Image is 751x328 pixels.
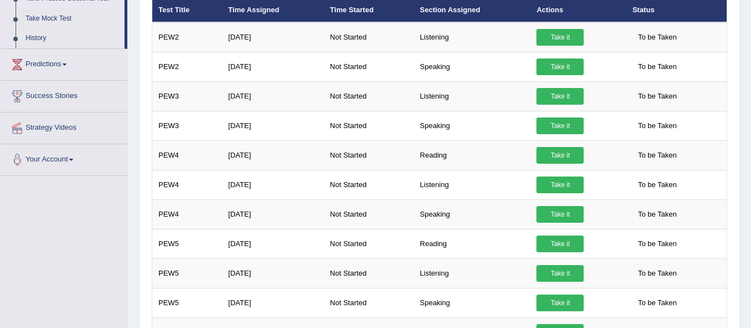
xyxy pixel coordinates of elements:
[633,58,683,75] span: To be Taken
[152,111,222,140] td: PEW3
[222,288,324,317] td: [DATE]
[1,144,127,172] a: Your Account
[21,28,125,48] a: History
[222,81,324,111] td: [DATE]
[633,147,683,164] span: To be Taken
[152,199,222,229] td: PEW4
[222,229,324,258] td: [DATE]
[536,177,584,193] a: Take it
[324,140,414,170] td: Not Started
[152,229,222,258] td: PEW5
[152,81,222,111] td: PEW3
[324,81,414,111] td: Not Started
[633,29,683,46] span: To be Taken
[414,258,530,288] td: Listening
[633,265,683,282] span: To be Taken
[324,22,414,52] td: Not Started
[536,236,584,252] a: Take it
[222,52,324,81] td: [DATE]
[324,199,414,229] td: Not Started
[152,288,222,317] td: PEW5
[222,170,324,199] td: [DATE]
[633,236,683,252] span: To be Taken
[414,140,530,170] td: Reading
[324,288,414,317] td: Not Started
[222,140,324,170] td: [DATE]
[222,22,324,52] td: [DATE]
[414,170,530,199] td: Listening
[414,81,530,111] td: Listening
[324,229,414,258] td: Not Started
[633,295,683,311] span: To be Taken
[152,170,222,199] td: PEW4
[324,111,414,140] td: Not Started
[414,229,530,258] td: Reading
[324,170,414,199] td: Not Started
[414,199,530,229] td: Speaking
[536,206,584,223] a: Take it
[414,111,530,140] td: Speaking
[1,81,127,109] a: Success Stories
[536,295,584,311] a: Take it
[222,111,324,140] td: [DATE]
[633,88,683,105] span: To be Taken
[222,199,324,229] td: [DATE]
[222,258,324,288] td: [DATE]
[536,265,584,282] a: Take it
[152,22,222,52] td: PEW2
[21,9,125,29] a: Take Mock Test
[414,52,530,81] td: Speaking
[536,88,584,105] a: Take it
[633,118,683,134] span: To be Taken
[414,288,530,317] td: Speaking
[1,49,127,77] a: Predictions
[1,112,127,140] a: Strategy Videos
[414,22,530,52] td: Listening
[152,52,222,81] td: PEW2
[536,118,584,134] a: Take it
[633,206,683,223] span: To be Taken
[152,258,222,288] td: PEW5
[324,258,414,288] td: Not Started
[536,29,584,46] a: Take it
[536,147,584,164] a: Take it
[152,140,222,170] td: PEW4
[633,177,683,193] span: To be Taken
[536,58,584,75] a: Take it
[324,52,414,81] td: Not Started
